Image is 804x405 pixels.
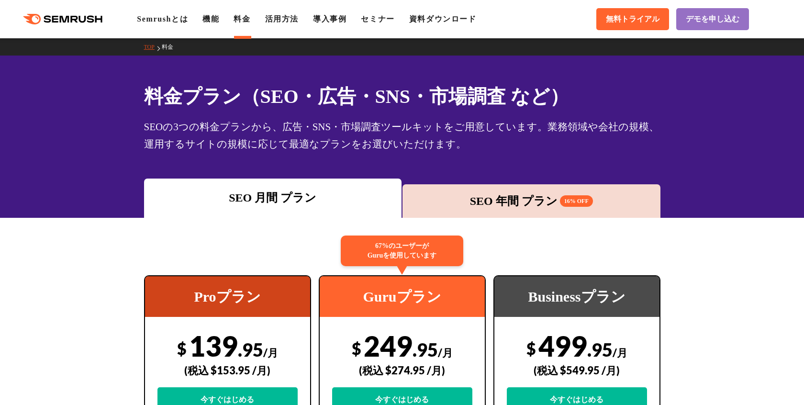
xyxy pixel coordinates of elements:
[144,82,660,111] h1: 料金プラン（SEO・広告・SNS・市場調査 など）
[157,353,298,387] div: (税込 $153.95 /月)
[332,353,472,387] div: (税込 $274.95 /月)
[149,189,397,206] div: SEO 月間 プラン
[560,195,593,207] span: 16% OFF
[438,346,453,359] span: /月
[596,8,669,30] a: 無料トライアル
[413,338,438,360] span: .95
[352,338,361,358] span: $
[606,14,659,24] span: 無料トライアル
[144,118,660,153] div: SEOの3つの料金プランから、広告・SNS・市場調査ツールキットをご用意しています。業務領域や会社の規模、運用するサイトの規模に応じて最適なプランをお選びいただけます。
[145,276,310,317] div: Proプラン
[202,15,219,23] a: 機能
[137,15,188,23] a: Semrushとは
[238,338,263,360] span: .95
[507,353,647,387] div: (税込 $549.95 /月)
[162,44,180,50] a: 料金
[587,338,613,360] span: .95
[234,15,250,23] a: 料金
[676,8,749,30] a: デモを申し込む
[144,44,162,50] a: TOP
[320,276,485,317] div: Guruプラン
[265,15,299,23] a: 活用方法
[361,15,394,23] a: セミナー
[263,346,278,359] span: /月
[613,346,627,359] span: /月
[313,15,346,23] a: 導入事例
[177,338,187,358] span: $
[526,338,536,358] span: $
[494,276,659,317] div: Businessプラン
[686,14,739,24] span: デモを申し込む
[341,236,463,266] div: 67%のユーザーが Guruを使用しています
[409,15,477,23] a: 資料ダウンロード
[407,192,656,210] div: SEO 年間 プラン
